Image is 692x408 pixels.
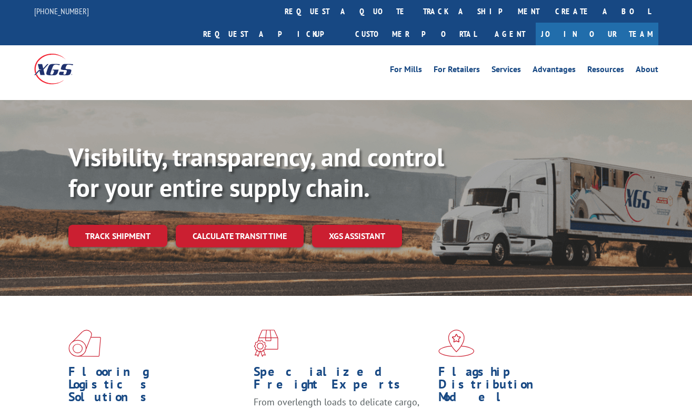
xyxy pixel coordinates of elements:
[68,330,101,357] img: xgs-icon-total-supply-chain-intelligence-red
[536,23,658,45] a: Join Our Team
[68,141,444,204] b: Visibility, transparency, and control for your entire supply chain.
[254,365,431,396] h1: Specialized Freight Experts
[484,23,536,45] a: Agent
[68,225,167,247] a: Track shipment
[254,330,278,357] img: xgs-icon-focused-on-flooring-red
[312,225,402,247] a: XGS ASSISTANT
[492,65,521,77] a: Services
[195,23,347,45] a: Request a pickup
[533,65,576,77] a: Advantages
[176,225,304,247] a: Calculate transit time
[636,65,658,77] a: About
[390,65,422,77] a: For Mills
[434,65,480,77] a: For Retailers
[438,330,475,357] img: xgs-icon-flagship-distribution-model-red
[34,6,89,16] a: [PHONE_NUMBER]
[347,23,484,45] a: Customer Portal
[587,65,624,77] a: Resources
